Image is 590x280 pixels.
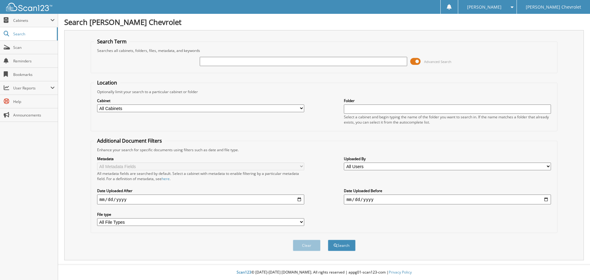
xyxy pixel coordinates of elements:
span: Scan123 [237,270,251,275]
button: Clear [293,240,321,251]
label: Folder [344,98,551,103]
span: [PERSON_NAME] Chevrolet [526,5,581,9]
span: [PERSON_NAME] [467,5,502,9]
h1: Search [PERSON_NAME] Chevrolet [64,17,584,27]
a: Privacy Policy [389,270,412,275]
span: Search [13,31,54,37]
label: Cabinet [97,98,304,103]
div: Select a cabinet and begin typing the name of the folder you want to search in. If the name match... [344,114,551,125]
div: Searches all cabinets, folders, files, metadata, and keywords [94,48,554,53]
label: Uploaded By [344,156,551,161]
span: Help [13,99,55,104]
span: Reminders [13,58,55,64]
div: All metadata fields are searched by default. Select a cabinet with metadata to enable filtering b... [97,171,304,181]
label: File type [97,212,304,217]
label: Date Uploaded After [97,188,304,193]
legend: Location [94,79,120,86]
span: Scan [13,45,55,50]
span: Announcements [13,112,55,118]
legend: Search Term [94,38,130,45]
legend: Additional Document Filters [94,137,165,144]
label: Date Uploaded Before [344,188,551,193]
button: Search [328,240,356,251]
div: © [DATE]-[DATE] [DOMAIN_NAME]. All rights reserved | appg01-scan123-com | [58,265,590,280]
input: start [97,195,304,204]
img: scan123-logo-white.svg [6,3,52,11]
span: Bookmarks [13,72,55,77]
a: here [162,176,170,181]
div: Enhance your search for specific documents using filters such as date and file type. [94,147,554,152]
span: Cabinets [13,18,50,23]
span: Advanced Search [424,59,451,64]
span: User Reports [13,85,50,91]
label: Metadata [97,156,304,161]
input: end [344,195,551,204]
div: Optionally limit your search to a particular cabinet or folder [94,89,554,94]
